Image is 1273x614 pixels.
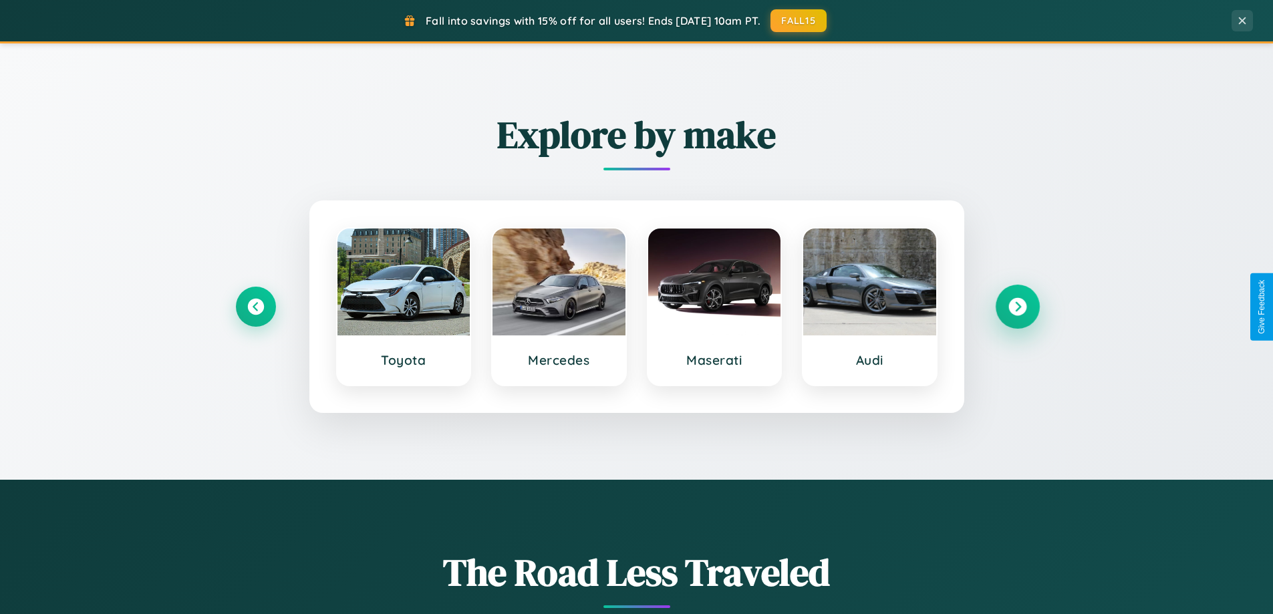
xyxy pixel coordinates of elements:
[506,352,612,368] h3: Mercedes
[662,352,768,368] h3: Maserati
[426,14,760,27] span: Fall into savings with 15% off for all users! Ends [DATE] 10am PT.
[770,9,827,32] button: FALL15
[817,352,923,368] h3: Audi
[236,109,1038,160] h2: Explore by make
[236,547,1038,598] h1: The Road Less Traveled
[1257,280,1266,334] div: Give Feedback
[351,352,457,368] h3: Toyota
